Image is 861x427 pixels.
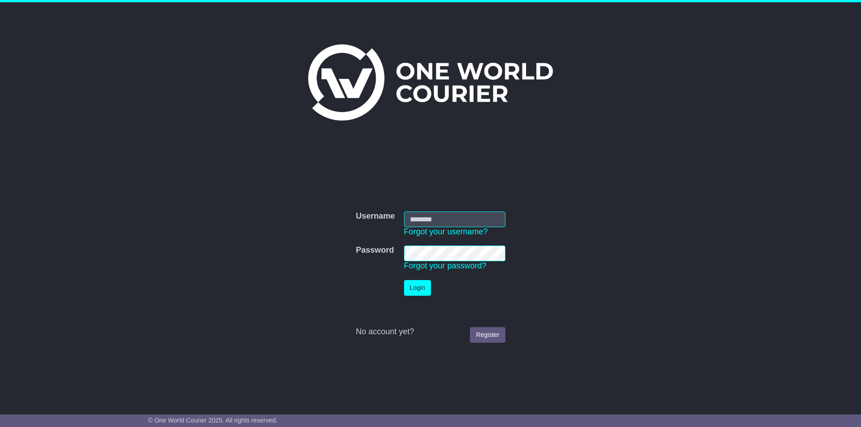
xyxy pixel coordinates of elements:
div: No account yet? [356,327,505,337]
img: One World [308,44,553,121]
label: Password [356,246,394,255]
a: Forgot your password? [404,261,487,270]
button: Login [404,280,431,296]
span: © One World Courier 2025. All rights reserved. [148,417,278,424]
label: Username [356,211,395,221]
a: Forgot your username? [404,227,488,236]
a: Register [470,327,505,343]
